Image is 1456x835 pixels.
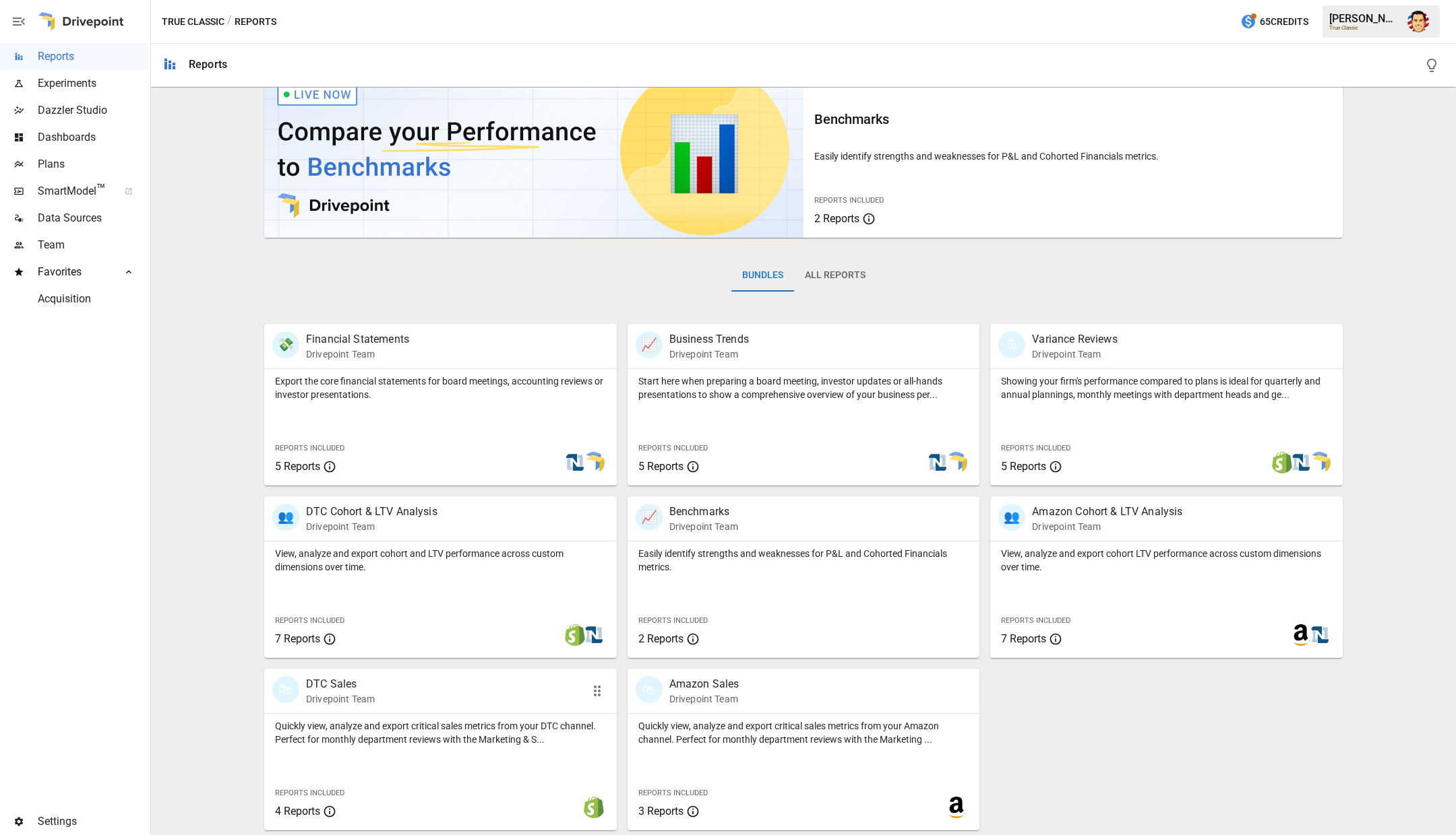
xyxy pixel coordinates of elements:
[669,676,739,692] p: Amazon Sales
[264,63,803,238] img: video thumbnail
[38,102,148,119] span: Dazzler Studio
[306,692,375,706] p: Drivepoint Team
[1001,444,1070,453] span: Reports Included
[927,452,948,473] img: netsuite
[1399,3,1437,40] button: Austin Gardner-Smith
[638,789,708,797] span: Reports Included
[998,331,1025,358] div: 🗓
[669,347,749,361] p: Drivepoint Team
[731,259,794,292] button: Bundles
[1001,632,1046,645] span: 7 Reports
[275,719,606,746] p: Quickly view, analyze and export critical sales metrics from your DTC channel. Perfect for monthl...
[1290,452,1312,473] img: netsuite
[1032,520,1182,533] p: Drivepoint Team
[564,452,586,473] img: netsuite
[814,149,1332,163] p: Easily identify strengths and weaknesses for P&L and Cohorted Financials metrics.
[794,259,876,292] button: All Reports
[1001,374,1332,401] p: Showing your firm's performance compared to plans is ideal for quarterly and annual plannings, mo...
[1309,452,1331,473] img: smart model
[564,624,586,646] img: shopify
[38,75,148,92] span: Experiments
[638,719,969,746] p: Quickly view, analyze and export critical sales metrics from your Amazon channel. Perfect for mon...
[275,460,320,473] span: 5 Reports
[38,291,148,307] span: Acquisition
[669,692,739,706] p: Drivepoint Team
[1032,331,1117,347] p: Variance Reviews
[38,129,148,145] span: Dashboards
[1329,25,1399,31] div: True Classic
[275,789,344,797] span: Reports Included
[38,183,110,199] span: SmartModel
[306,504,437,520] p: DTC Cohort & LTV Analysis
[96,181,106,198] span: ™
[306,347,409,361] p: Drivepoint Team
[275,805,320,817] span: 4 Reports
[946,797,967,818] img: amazon
[1309,624,1331,646] img: netsuite
[162,13,224,30] button: True Classic
[638,374,969,401] p: Start here when preparing a board meeting, investor updates or all-hands presentations to show a ...
[306,331,409,347] p: Financial Statements
[814,196,884,205] span: Reports Included
[814,108,1332,130] h6: Benchmarks
[1407,11,1429,32] img: Austin Gardner-Smith
[638,616,708,625] span: Reports Included
[638,460,684,473] span: 5 Reports
[272,504,299,531] div: 👥
[583,797,605,818] img: shopify
[669,520,738,533] p: Drivepoint Team
[275,374,606,401] p: Export the core financial statements for board meetings, accounting reviews or investor presentat...
[275,547,606,574] p: View, analyze and export cohort and LTV performance across custom dimensions over time.
[306,676,375,692] p: DTC Sales
[38,156,148,172] span: Plans
[1290,624,1312,646] img: amazon
[636,331,663,358] div: 📈
[1001,547,1332,574] p: View, analyze and export cohort LTV performance across custom dimensions over time.
[306,520,437,533] p: Drivepoint Team
[638,805,684,817] span: 3 Reports
[272,331,299,358] div: 💸
[1001,460,1046,473] span: 5 Reports
[1271,452,1293,473] img: shopify
[1001,616,1070,625] span: Reports Included
[275,616,344,625] span: Reports Included
[638,632,684,645] span: 2 Reports
[669,331,749,347] p: Business Trends
[272,676,299,703] div: 🛍
[275,444,344,453] span: Reports Included
[227,13,232,30] div: /
[583,624,605,646] img: netsuite
[669,504,738,520] p: Benchmarks
[1260,13,1308,30] span: 65 Credits
[189,58,227,71] div: Reports
[638,547,969,574] p: Easily identify strengths and weaknesses for P&L and Cohorted Financials metrics.
[38,813,148,830] span: Settings
[38,237,148,253] span: Team
[38,264,110,280] span: Favorites
[814,212,859,225] span: 2 Reports
[583,452,605,473] img: smart model
[38,48,148,65] span: Reports
[275,632,320,645] span: 7 Reports
[946,452,967,473] img: smart model
[1032,347,1117,361] p: Drivepoint Team
[1329,12,1399,25] div: [PERSON_NAME]
[636,504,663,531] div: 📈
[638,444,708,453] span: Reports Included
[1032,504,1182,520] p: Amazon Cohort & LTV Analysis
[38,210,148,226] span: Data Sources
[1235,9,1314,34] button: 65Credits
[636,676,663,703] div: 🛍
[998,504,1025,531] div: 👥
